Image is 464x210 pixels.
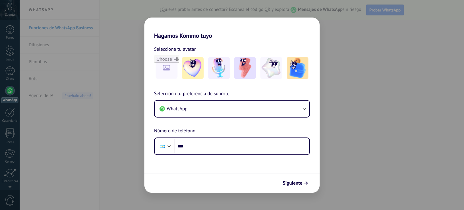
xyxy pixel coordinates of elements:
[144,18,320,39] h2: Hagamos Kommo tuyo
[260,57,282,79] img: -4.jpeg
[280,178,311,188] button: Siguiente
[208,57,230,79] img: -2.jpeg
[154,45,196,53] span: Selecciona tu avatar
[155,101,309,117] button: WhatsApp
[234,57,256,79] img: -3.jpeg
[154,90,230,98] span: Selecciona tu preferencia de soporte
[156,140,168,153] div: Argentina: + 54
[154,127,195,135] span: Número de teléfono
[287,57,308,79] img: -5.jpeg
[283,181,302,185] span: Siguiente
[182,57,204,79] img: -1.jpeg
[167,106,188,112] span: WhatsApp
